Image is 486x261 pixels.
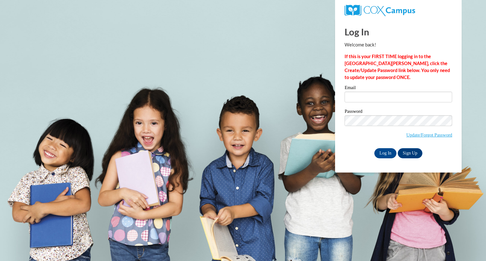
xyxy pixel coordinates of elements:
a: Update/Forgot Password [406,132,452,137]
a: COX Campus [345,7,415,13]
label: Email [345,85,452,92]
p: Welcome back! [345,41,452,48]
label: Password [345,109,452,115]
h1: Log In [345,25,452,38]
a: Sign Up [398,148,422,158]
input: Log In [374,148,396,158]
img: COX Campus [345,5,415,16]
strong: If this is your FIRST TIME logging in to the [GEOGRAPHIC_DATA][PERSON_NAME], click the Create/Upd... [345,54,450,80]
